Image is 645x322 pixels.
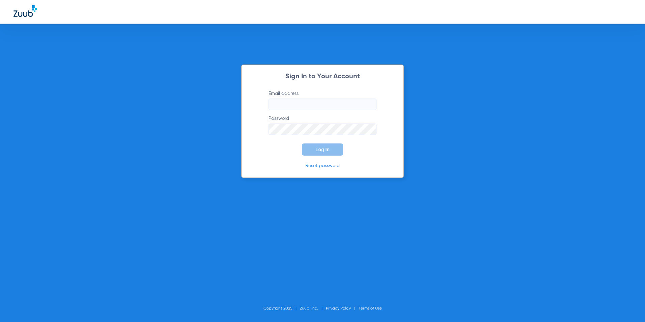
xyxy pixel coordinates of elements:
iframe: Chat Widget [611,290,645,322]
li: Copyright 2025 [263,305,300,312]
span: Log In [315,147,330,152]
h2: Sign In to Your Account [258,73,387,80]
a: Reset password [305,163,340,168]
label: Email address [269,90,376,110]
li: Zuub, Inc. [300,305,326,312]
a: Privacy Policy [326,306,351,311]
label: Password [269,115,376,135]
img: Zuub Logo [13,5,37,17]
input: Email address [269,99,376,110]
button: Log In [302,143,343,156]
a: Terms of Use [359,306,382,311]
input: Password [269,124,376,135]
